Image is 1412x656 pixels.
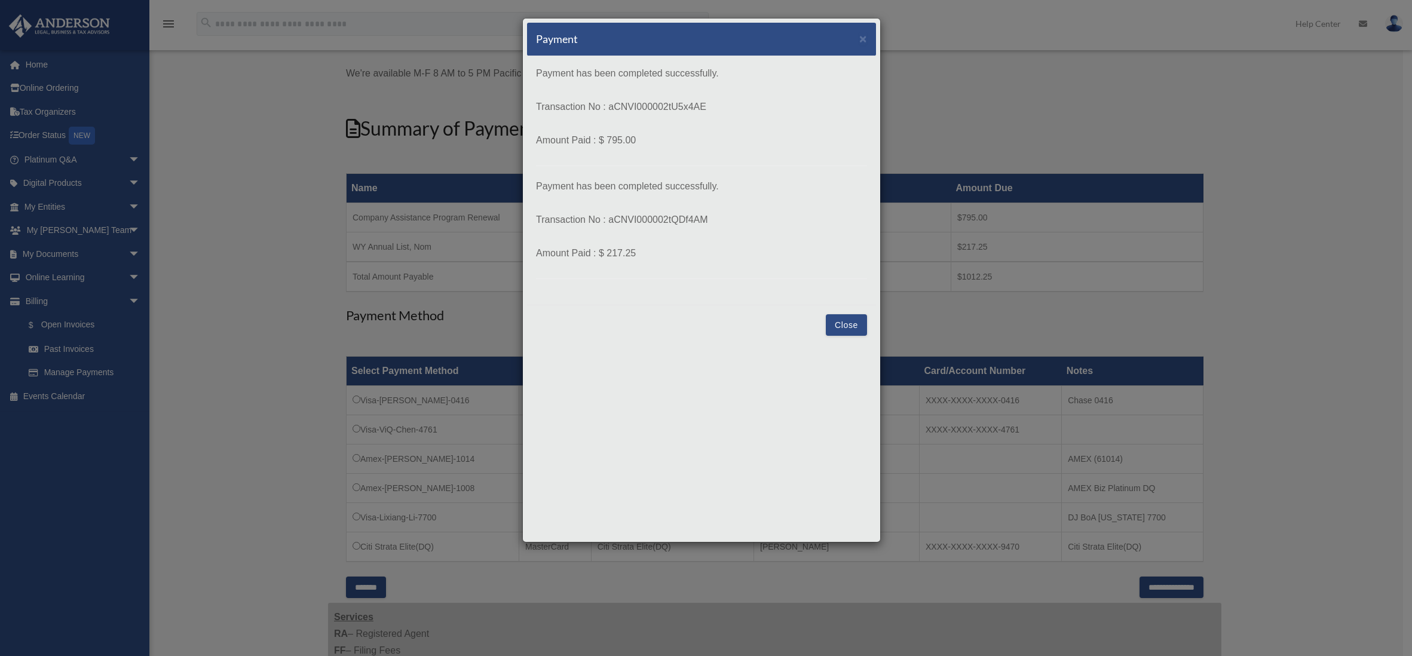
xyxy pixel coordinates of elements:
[536,178,867,195] p: Payment has been completed successfully.
[536,245,867,262] p: Amount Paid : $ 217.25
[859,32,867,45] span: ×
[536,99,867,115] p: Transaction No : aCNVI000002tU5x4AE
[536,65,867,82] p: Payment has been completed successfully.
[536,32,578,47] h5: Payment
[536,211,867,228] p: Transaction No : aCNVI000002tQDf4AM
[826,314,867,336] button: Close
[859,32,867,45] button: Close
[536,132,867,149] p: Amount Paid : $ 795.00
